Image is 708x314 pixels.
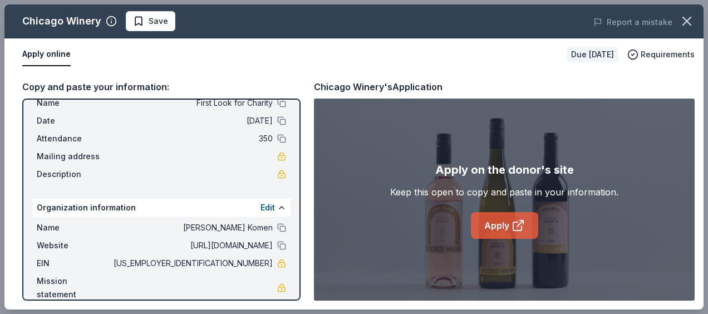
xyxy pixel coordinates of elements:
span: Requirements [641,48,695,61]
span: [URL][DOMAIN_NAME] [111,239,273,252]
span: First Look for Charity [111,96,273,110]
div: Copy and paste your information: [22,80,301,94]
span: Description [37,168,111,181]
a: Apply [471,212,538,239]
button: Save [126,11,175,31]
span: Website [37,239,111,252]
span: EIN [37,257,111,270]
span: Mailing address [37,150,111,163]
div: Keep this open to copy and paste in your information. [390,185,618,199]
span: Name [37,96,111,110]
div: Chicago Winery's Application [314,80,442,94]
button: Report a mistake [593,16,672,29]
span: Save [149,14,168,28]
div: Organization information [32,199,291,217]
div: Apply on the donor's site [435,161,574,179]
button: Edit [260,201,275,214]
span: [PERSON_NAME] Komen [111,221,273,234]
span: Name [37,221,111,234]
div: Chicago Winery [22,12,101,30]
div: Due [DATE] [567,47,618,62]
span: 350 [111,132,273,145]
span: Date [37,114,111,127]
span: Attendance [37,132,111,145]
button: Apply online [22,43,71,66]
span: Mission statement [37,274,111,301]
span: [DATE] [111,114,273,127]
button: Requirements [627,48,695,61]
span: [US_EMPLOYER_IDENTIFICATION_NUMBER] [111,257,273,270]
